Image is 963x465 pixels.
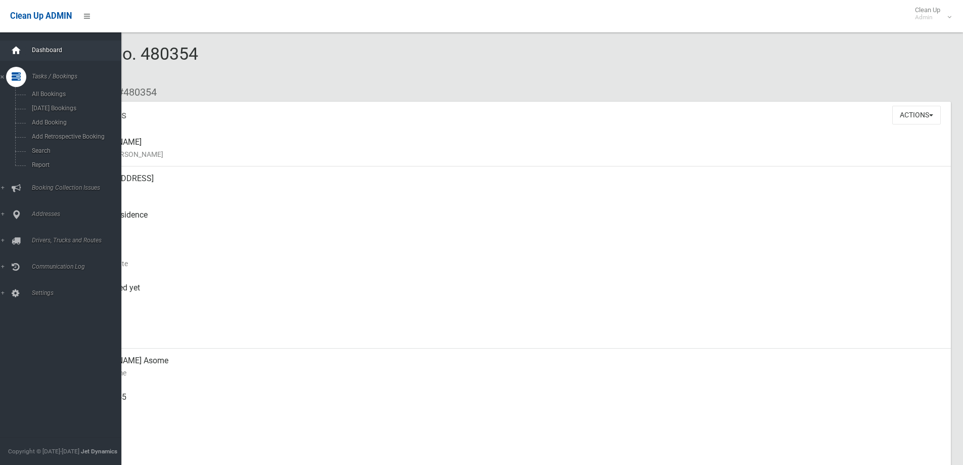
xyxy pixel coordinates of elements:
span: [DATE] Bookings [29,105,120,112]
div: None given [81,421,943,458]
div: [STREET_ADDRESS] [81,166,943,203]
div: [DATE] [81,239,943,276]
small: Address [81,185,943,197]
span: Settings [29,289,129,297]
span: Communication Log [29,263,129,270]
small: Contact Name [81,367,943,379]
span: Addresses [29,210,129,218]
small: Name of [PERSON_NAME] [81,148,943,160]
div: [PERSON_NAME] Asome [81,349,943,385]
div: [PERSON_NAME] [81,130,943,166]
span: Booking Collection Issues [29,184,129,191]
div: 0401300145 [81,385,943,421]
div: Not collected yet [81,276,943,312]
small: Mobile [81,403,943,415]
small: Admin [915,14,940,21]
div: Front of Residence [81,203,943,239]
span: Add Booking [29,119,120,126]
span: Search [29,147,120,154]
button: Actions [892,106,941,124]
small: Collected At [81,294,943,306]
span: Booking No. 480354 [44,44,198,83]
small: Zone [81,330,943,343]
li: #480354 [110,83,157,102]
span: Clean Up [910,6,950,21]
small: Pickup Point [81,221,943,233]
span: Tasks / Bookings [29,73,129,80]
small: Collection Date [81,258,943,270]
div: [DATE] [81,312,943,349]
small: Landline [81,440,943,452]
span: Dashboard [29,47,129,54]
span: Report [29,161,120,168]
span: Clean Up ADMIN [10,11,72,21]
span: Drivers, Trucks and Routes [29,237,129,244]
span: Copyright © [DATE]-[DATE] [8,448,79,455]
strong: Jet Dynamics [81,448,117,455]
span: Add Retrospective Booking [29,133,120,140]
span: All Bookings [29,91,120,98]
